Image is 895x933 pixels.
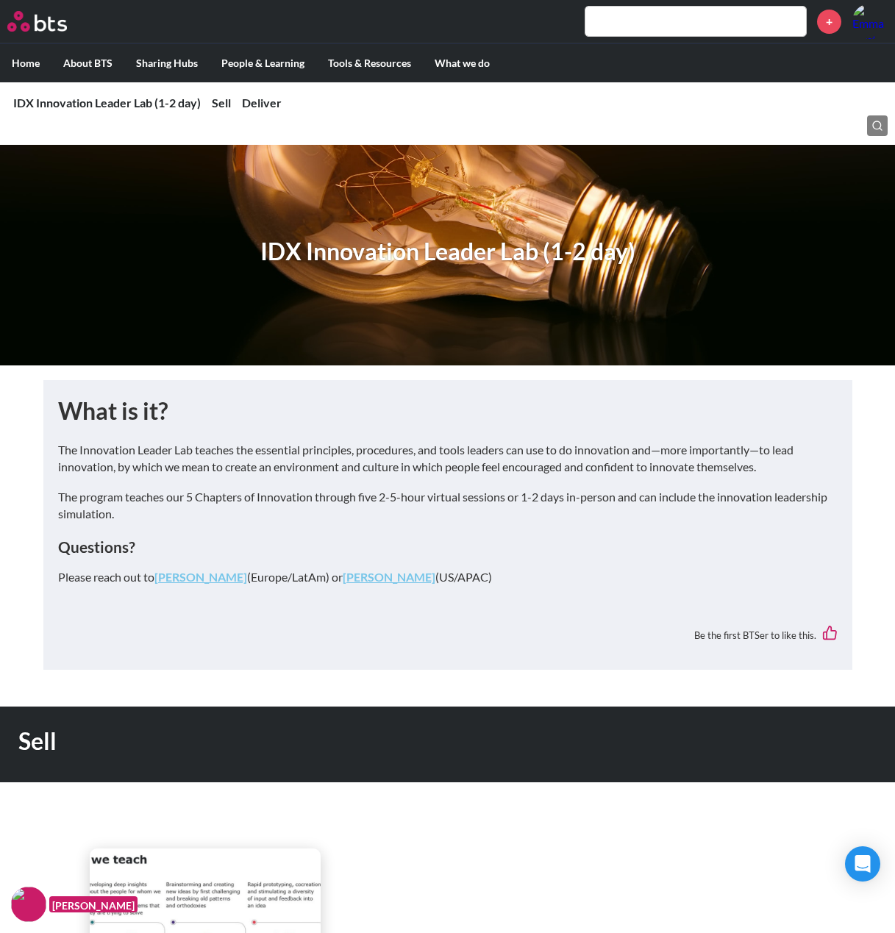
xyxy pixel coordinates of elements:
label: What we do [423,44,502,82]
h1: Sell [18,725,619,758]
label: About BTS [51,44,124,82]
p: The program teaches our 5 Chapters of Innovation through five 2-5-hour virtual sessions or 1-2 da... [58,489,838,522]
a: Go home [7,11,94,32]
a: Sell [212,96,231,110]
div: Be the first BTSer to like this. [58,615,838,655]
figcaption: [PERSON_NAME] [49,896,138,913]
img: BTS Logo [7,11,67,32]
img: Emma Nystrom [852,4,888,39]
label: Tools & Resources [316,44,423,82]
a: [PERSON_NAME] [154,570,247,584]
img: F [11,887,46,922]
label: Sharing Hubs [124,44,210,82]
a: IDX Innovation Leader Lab (1-2 day) [13,96,201,110]
h1: IDX Innovation Leader Lab (1-2 day) [260,235,635,268]
h1: What is it? [58,395,838,428]
label: People & Learning [210,44,316,82]
a: Profile [852,4,888,39]
div: Open Intercom Messenger [845,846,880,882]
h4: Questions? [58,536,838,557]
p: The Innovation Leader Lab teaches the essential principles, procedures, and tools leaders can use... [58,442,838,475]
a: Deliver [242,96,282,110]
a: [PERSON_NAME] [343,570,435,584]
a: + [817,10,841,34]
p: Please reach out to (Europe/LatAm) or (US/APAC) [58,569,838,585]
